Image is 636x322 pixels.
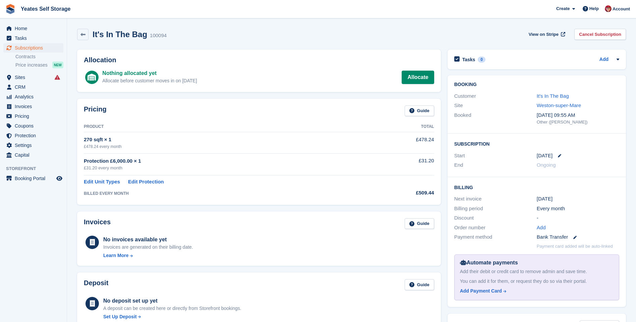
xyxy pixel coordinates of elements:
[15,43,55,53] span: Subscriptions
[529,31,559,38] span: View on Stripe
[454,184,619,190] h2: Billing
[3,131,63,140] a: menu
[454,224,537,232] div: Order number
[103,297,241,305] div: No deposit set up yet
[103,244,193,251] div: Invoices are generated on their billing date.
[537,111,619,119] div: [DATE] 09:55 AM
[5,4,15,14] img: stora-icon-8386f47178a22dfd0bd8f6a31ec36ba5ce8667c1dd55bd0f319d3a0aa187defe.svg
[537,119,619,126] div: Other ([PERSON_NAME])
[150,32,167,39] div: 100094
[55,174,63,182] a: Preview store
[454,92,537,100] div: Customer
[369,153,434,175] td: £31.20
[589,5,599,12] span: Help
[3,43,63,53] a: menu
[599,56,609,64] a: Add
[84,178,120,186] a: Edit Unit Types
[3,150,63,160] a: menu
[537,205,619,213] div: Every month
[454,214,537,222] div: Discount
[15,73,55,82] span: Sites
[128,178,164,186] a: Edit Protection
[454,111,537,126] div: Booked
[15,54,63,60] a: Contracts
[84,190,369,196] div: BILLED EVERY MONTH
[3,33,63,43] a: menu
[369,189,434,197] div: £509.44
[537,243,613,250] p: Payment card added will be auto-linked
[84,144,369,150] div: £478.24 every month
[15,61,63,69] a: Price increases NEW
[84,279,108,290] h2: Deposit
[3,73,63,82] a: menu
[454,195,537,203] div: Next invoice
[369,132,434,153] td: £478.24
[103,313,137,320] div: Set Up Deposit
[454,233,537,241] div: Payment method
[3,111,63,121] a: menu
[460,268,614,275] div: Add their debit or credit card to remove admin and save time.
[15,131,55,140] span: Protection
[103,252,193,259] a: Learn More
[102,77,197,84] div: Allocate before customer moves in on [DATE]
[478,57,485,63] div: 0
[84,165,369,171] div: £31.20 every month
[460,278,614,285] div: You can add it for them, or request they do so via their portal.
[15,102,55,111] span: Invoices
[15,62,48,68] span: Price increases
[454,161,537,169] div: End
[103,313,241,320] a: Set Up Deposit
[3,121,63,131] a: menu
[52,62,63,68] div: NEW
[3,141,63,150] a: menu
[405,218,434,229] a: Guide
[15,174,55,183] span: Booking Portal
[3,82,63,92] a: menu
[3,24,63,33] a: menu
[103,236,193,244] div: No invoices available yet
[103,305,241,312] p: A deposit can be created here or directly from Storefront bookings.
[6,165,67,172] span: Storefront
[526,29,567,40] a: View on Stripe
[460,288,611,295] a: Add Payment Card
[460,259,614,267] div: Automate payments
[15,82,55,92] span: CRM
[15,92,55,101] span: Analytics
[84,105,107,116] h2: Pricing
[3,102,63,111] a: menu
[454,205,537,213] div: Billing period
[405,105,434,116] a: Guide
[84,136,369,144] div: 270 sqft × 1
[556,5,570,12] span: Create
[15,24,55,33] span: Home
[369,122,434,132] th: Total
[537,214,619,222] div: -
[3,92,63,101] a: menu
[15,141,55,150] span: Settings
[537,195,619,203] div: [DATE]
[537,162,556,168] span: Ongoing
[537,152,553,160] time: 2025-09-05 23:00:00 UTC
[15,33,55,43] span: Tasks
[462,57,475,63] h2: Tasks
[454,140,619,147] h2: Subscription
[18,3,73,14] a: Yeates Self Storage
[15,150,55,160] span: Capital
[454,152,537,160] div: Start
[55,75,60,80] i: Smart entry sync failures have occurred
[402,71,434,84] a: Allocate
[537,224,546,232] a: Add
[3,174,63,183] a: menu
[15,121,55,131] span: Coupons
[537,233,619,241] div: Bank Transfer
[454,82,619,87] h2: Booking
[605,5,612,12] img: Wendie Tanner
[84,122,369,132] th: Product
[537,102,581,108] a: Weston-super-Mare
[15,111,55,121] span: Pricing
[102,69,197,77] div: Nothing allocated yet
[93,30,147,39] h2: It's In The Bag
[574,29,626,40] a: Cancel Subscription
[537,93,569,99] a: It's In The Bag
[84,157,369,165] div: Protection £6,000.00 × 1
